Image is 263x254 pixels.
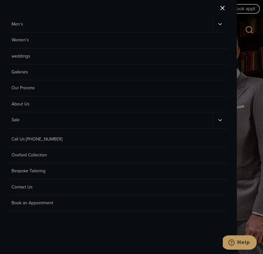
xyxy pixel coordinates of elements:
nav: Secondary Mobile Navigation [9,132,227,211]
a: weddings [9,48,227,64]
a: Oxxford Collection [9,147,227,163]
a: Men’s [9,16,213,32]
a: Women’s [9,32,227,48]
nav: Primary Mobile Navigation [9,16,227,128]
a: Our Process [9,80,227,96]
a: Call Us [PHONE_NUMBER] [9,132,227,147]
button: Sale sub menu toggle [213,112,227,128]
a: Contact Us [9,179,227,195]
button: Men’s sub menu toggle [213,16,227,32]
a: Galleries [9,64,227,80]
a: About Us [9,96,227,112]
a: Sale [9,112,213,128]
a: Book an Appointment [9,195,227,211]
a: Bespoke Tailoring [9,163,227,179]
iframe: Opens a widget where you can chat to one of our agents [223,235,257,251]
